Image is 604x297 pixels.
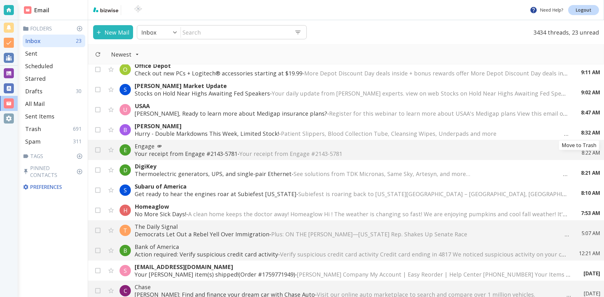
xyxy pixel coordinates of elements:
[123,126,127,134] p: B
[582,149,600,156] p: 8:22 AM
[124,267,127,274] p: S
[135,122,568,130] p: [PERSON_NAME]
[181,26,289,39] input: Search
[135,110,568,117] p: [PERSON_NAME], Ready to learn more about Medigap insurance plans? -
[135,82,568,90] p: [PERSON_NAME] Market Update
[105,47,145,61] button: Filter
[23,184,84,190] p: Preferences
[576,8,591,12] p: Logout
[24,6,31,14] img: DashboardSidebarEmail.svg
[135,170,568,178] p: Thermoelectric generators, UPS, and single-pair Ethernet -
[530,6,563,14] p: Need Help?
[92,49,103,60] button: Refresh
[559,140,599,150] div: Move to Trash
[581,129,600,136] p: 8:32 AM
[584,270,600,277] p: [DATE]
[24,6,49,14] h2: Email
[123,206,127,214] p: H
[21,181,85,193] div: Preferences
[581,69,600,76] p: 9:11 AM
[568,5,599,15] a: Logout
[135,250,566,258] p: Action required: Verify suspicious credit card activity -
[25,50,37,57] p: Sent
[135,203,568,210] p: Homeaglow
[135,263,571,271] p: [EMAIL_ADDRESS][DOMAIN_NAME]
[23,72,85,85] div: Starred
[123,247,127,254] p: B
[530,25,599,39] p: 3434 threads, 23 unread
[23,35,85,47] div: Inbox23
[135,142,569,150] p: Engage
[123,106,127,113] p: U
[271,230,585,238] span: Plus: ON THE [PERSON_NAME]—[US_STATE] Rep. Shakes Up Senate Race ‌ ‌ ‌ ‌ ‌ ‌ ‌ ‌ ‌ ‌ ‌ ‌ ‌ ‌ ‌ ‌ ...
[135,102,568,110] p: USAA
[581,210,600,217] p: 7:53 AM
[135,62,568,69] p: Office Depot
[76,37,84,44] p: 23
[135,69,568,77] p: Check out new PCs + Logitech® accessories starting at $19.99 -
[581,109,600,116] p: 8:47 AM
[93,25,133,39] button: New Mail
[23,97,85,110] div: All Mail
[135,162,568,170] p: DigiKey
[124,86,127,93] p: S
[135,130,568,137] p: Hurry - Double Markdowns This Week, Limited Stock! -
[135,230,569,238] p: Democrats Let Out a Rebel Yell Over Immigration -
[73,138,84,145] p: 311
[135,223,569,230] p: The Daily Signal
[23,25,85,32] p: Folders
[135,150,569,157] p: Your receipt from Engage #2143-5781 -
[25,100,45,107] p: All Mail
[23,123,85,135] div: Trash691
[124,186,127,194] p: S
[584,290,600,297] p: [DATE]
[123,166,127,174] p: D
[23,85,85,97] div: Drafts30
[123,66,127,73] p: O
[23,153,85,160] p: Tags
[25,37,41,45] p: Inbox
[135,283,571,291] p: Chase
[135,90,568,97] p: Stocks on Hold Near Highs Awaiting Fed Speakers -
[93,7,118,12] img: bizwise
[23,110,85,123] div: Sent Items
[23,135,85,148] div: Spam311
[135,243,566,250] p: Bank of America
[76,88,84,95] p: 30
[124,5,153,15] img: BioTech International
[23,47,85,60] div: Sent
[581,89,600,96] p: 9:02 AM
[123,227,127,234] p: T
[25,62,53,70] p: Scheduled
[581,190,600,196] p: 8:10 AM
[579,250,600,257] p: 12:21 AM
[135,271,571,278] p: Your [PERSON_NAME] item(s) shipped!(Order #1759771949) -
[25,87,42,95] p: Drafts
[23,165,85,179] p: Pinned Contacts
[25,138,41,145] p: Spam
[239,150,473,157] span: Your receipt from Engage #2143-5781 ͏ ͏ ͏ ͏ ͏ ͏ ͏ ͏ ͏ ͏ ͏ ͏ ͏ ͏ ͏ ͏ ͏ ͏ ͏ ͏ ͏ ͏ ͏ ͏ ͏ ͏ ͏ ͏ ͏ ͏ ͏...
[581,169,600,176] p: 8:21 AM
[135,190,568,198] p: Get ready to hear the engines roar at Subiefest [US_STATE] -
[25,75,46,82] p: Starred
[25,113,54,120] p: Sent Items
[124,146,127,154] p: E
[135,183,568,190] p: Subaru of America
[294,170,580,178] span: See solutions from TDK Micronas, Same Sky, Artesyn, and more… ‌ ‌ ‌ ‌ ‌ ‌ ‌ ‌ ‌ ‌ ‌ ‌ ‌ ‌ ‌ ‌ ‌ ‌...
[141,29,156,36] p: Inbox
[25,125,41,133] p: Trash
[135,210,568,218] p: No More Sick Days! -
[124,287,127,294] p: C
[281,130,594,137] span: Patient Slippers, Blood Collection Tube, Cleansing Wipes, Underpads and more ͏ ͏ ͏ ͏ ͏ ͏ ͏ ͏ ͏ ͏ ...
[23,60,85,72] div: Scheduled
[582,230,600,237] p: 5:07 AM
[73,125,84,132] p: 691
